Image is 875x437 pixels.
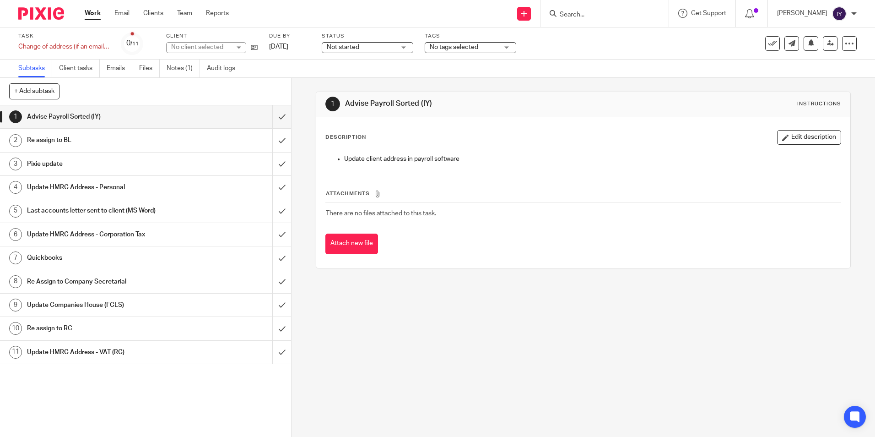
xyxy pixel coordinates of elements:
label: Tags [425,33,516,40]
span: Get Support [691,10,726,16]
div: Change of address (if an email address only need Pixie and Quickbooks) [18,42,110,51]
a: Team [177,9,192,18]
a: Audit logs [207,60,242,77]
span: Attachments [326,191,370,196]
h1: Update HMRC Address - Corporation Tax [27,228,184,241]
span: No tags selected [430,44,478,50]
img: Pixie [18,7,64,20]
a: Email [114,9,130,18]
span: Not started [327,44,359,50]
p: [PERSON_NAME] [777,9,827,18]
button: Edit description [777,130,841,145]
h1: Advise Payroll Sorted (IY) [27,110,184,124]
div: 9 [9,299,22,311]
div: 5 [9,205,22,218]
h1: Last accounts letter sent to client (MS Word) [27,204,184,218]
h1: Advise Payroll Sorted (IY) [345,99,603,109]
label: Client [166,33,258,40]
small: /11 [130,41,139,46]
div: 1 [325,97,340,111]
h1: Re assign to RC [27,322,184,335]
h1: Pixie update [27,157,184,171]
h1: Update HMRC Address - VAT (RC) [27,345,184,359]
span: There are no files attached to this task. [326,210,436,217]
div: 1 [9,110,22,123]
a: Files [139,60,160,77]
h1: Update HMRC Address - Personal [27,180,184,194]
button: + Add subtask [9,83,59,99]
h1: Update Companies House (FCLS) [27,298,184,312]
a: Emails [107,60,132,77]
h1: Re assign to BL [27,133,184,147]
div: No client selected [171,43,231,52]
label: Status [322,33,413,40]
a: Work [85,9,101,18]
a: Client tasks [59,60,100,77]
p: Update client address in payroll software [344,154,840,164]
button: Attach new file [325,234,378,254]
div: 3 [9,158,22,170]
label: Task [18,33,110,40]
div: 4 [9,181,22,194]
h1: Re Assign to Company Secretarial [27,275,184,289]
p: Description [325,134,366,141]
div: 7 [9,251,22,264]
a: Notes (1) [167,60,200,77]
a: Clients [143,9,163,18]
img: svg%3E [832,6,847,21]
h1: Quickbooks [27,251,184,265]
div: 2 [9,134,22,147]
input: Search [559,11,641,19]
a: Subtasks [18,60,52,77]
div: 0 [126,38,139,49]
label: Due by [269,33,310,40]
span: [DATE] [269,44,288,50]
div: 11 [9,346,22,359]
div: 8 [9,275,22,288]
div: 10 [9,322,22,335]
a: Reports [206,9,229,18]
div: Instructions [797,100,841,108]
div: 6 [9,228,22,241]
